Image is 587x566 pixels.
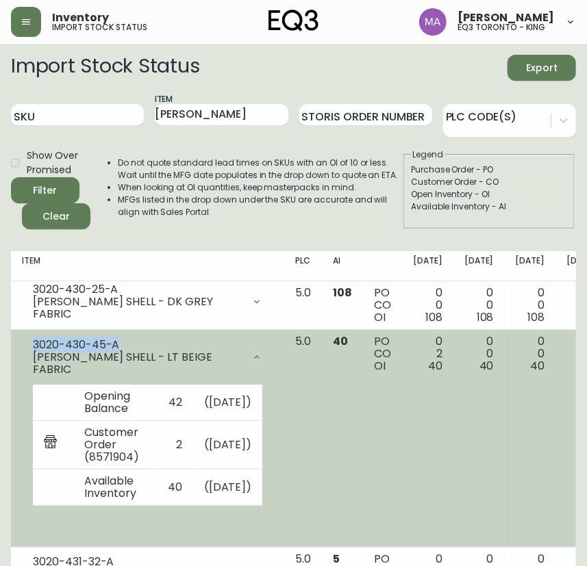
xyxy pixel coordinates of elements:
[157,469,193,506] td: 40
[284,281,322,330] td: 5.0
[118,181,402,194] li: When looking at OI quantities, keep masterpacks in mind.
[516,287,545,324] div: 0 0
[458,23,545,31] h5: eq3 toronto - king
[193,385,263,421] td: ( [DATE] )
[411,164,567,176] div: Purchase Order - PO
[27,149,79,177] span: Show Over Promised
[193,469,263,506] td: ( [DATE] )
[118,194,402,218] li: MFGs listed in the drop down under the SKU are accurate and will align with Sales Portal.
[425,309,442,325] span: 108
[322,251,363,281] th: AI
[284,330,322,548] td: 5.0
[374,335,391,372] div: PO CO
[34,182,58,199] div: Filter
[374,287,391,324] div: PO CO
[11,251,284,281] th: Item
[157,421,193,469] td: 2
[413,287,442,324] div: 0 0
[519,60,565,77] span: Export
[52,12,109,23] span: Inventory
[411,188,567,201] div: Open Inventory - OI
[419,8,447,36] img: 4f0989f25cbf85e7eb2537583095d61e
[333,285,352,300] span: 108
[458,12,554,23] span: [PERSON_NAME]
[479,358,494,374] span: 40
[22,203,90,229] button: Clear
[157,385,193,421] td: 42
[402,251,453,281] th: [DATE]
[516,335,545,372] div: 0 0
[33,283,243,296] div: 3020-430-25-A
[73,385,157,421] td: Opening Balance
[33,208,79,225] span: Clear
[453,251,505,281] th: [DATE]
[11,177,79,203] button: Filter
[52,23,147,31] h5: import stock status
[411,176,567,188] div: Customer Order - CO
[411,149,445,161] legend: Legend
[193,421,263,469] td: ( [DATE] )
[428,358,442,374] span: 40
[374,358,386,374] span: OI
[268,10,319,31] img: logo
[33,339,243,351] div: 3020-430-45-A
[413,335,442,372] div: 0 2
[411,201,567,213] div: Available Inventory - AI
[118,157,402,181] li: Do not quote standard lead times on SKUs with an OI of 10 or less. Wait until the MFG date popula...
[33,351,243,376] div: [PERSON_NAME] SHELL - LT BEIGE FABRIC
[73,421,157,469] td: Customer Order (8571904)
[284,251,322,281] th: PLC
[464,287,494,324] div: 0 0
[477,309,494,325] span: 108
[531,358,545,374] span: 40
[73,469,157,506] td: Available Inventory
[508,55,576,81] button: Export
[33,296,243,320] div: [PERSON_NAME] SHELL - DK GREY FABRIC
[44,435,57,452] img: retail_report.svg
[464,335,494,372] div: 0 0
[333,333,348,349] span: 40
[374,309,386,325] span: OI
[22,335,273,379] div: 3020-430-45-A[PERSON_NAME] SHELL - LT BEIGE FABRIC
[11,55,199,81] h2: Import Stock Status
[528,309,545,325] span: 108
[505,251,556,281] th: [DATE]
[22,287,273,317] div: 3020-430-25-A[PERSON_NAME] SHELL - DK GREY FABRIC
